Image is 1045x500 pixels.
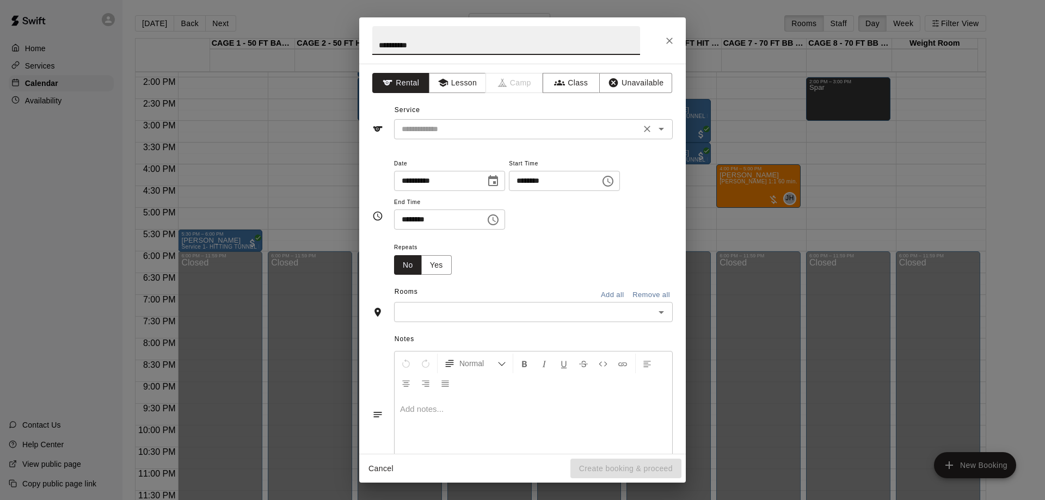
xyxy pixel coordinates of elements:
button: Rental [372,73,429,93]
button: Redo [416,354,435,373]
div: outlined button group [394,255,452,275]
button: Format Underline [555,354,573,373]
button: Choose date, selected date is Aug 10, 2025 [482,170,504,192]
span: Rooms [395,288,418,295]
span: Date [394,157,505,171]
span: Start Time [509,157,620,171]
svg: Timing [372,211,383,221]
button: Close [660,31,679,51]
button: No [394,255,422,275]
span: Normal [459,358,497,369]
button: Choose time, selected time is 7:30 PM [482,209,504,231]
button: Formatting Options [440,354,511,373]
button: Unavailable [599,73,672,93]
button: Justify Align [436,373,454,393]
button: Open [654,121,669,137]
button: Cancel [364,459,398,479]
button: Lesson [429,73,486,93]
button: Class [543,73,600,93]
button: Format Strikethrough [574,354,593,373]
button: Clear [640,121,655,137]
button: Right Align [416,373,435,393]
svg: Notes [372,409,383,420]
span: Camps can only be created in the Services page [486,73,543,93]
button: Format Bold [515,354,534,373]
button: Remove all [630,287,673,304]
button: Undo [397,354,415,373]
button: Insert Link [613,354,632,373]
button: Insert Code [594,354,612,373]
svg: Rooms [372,307,383,318]
button: Center Align [397,373,415,393]
button: Format Italics [535,354,554,373]
button: Choose time, selected time is 7:00 PM [597,170,619,192]
span: Notes [395,331,673,348]
button: Left Align [638,354,656,373]
svg: Service [372,124,383,134]
button: Yes [421,255,452,275]
button: Add all [595,287,630,304]
span: Repeats [394,240,460,255]
button: Open [654,305,669,320]
span: End Time [394,195,505,210]
span: Service [395,106,420,114]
